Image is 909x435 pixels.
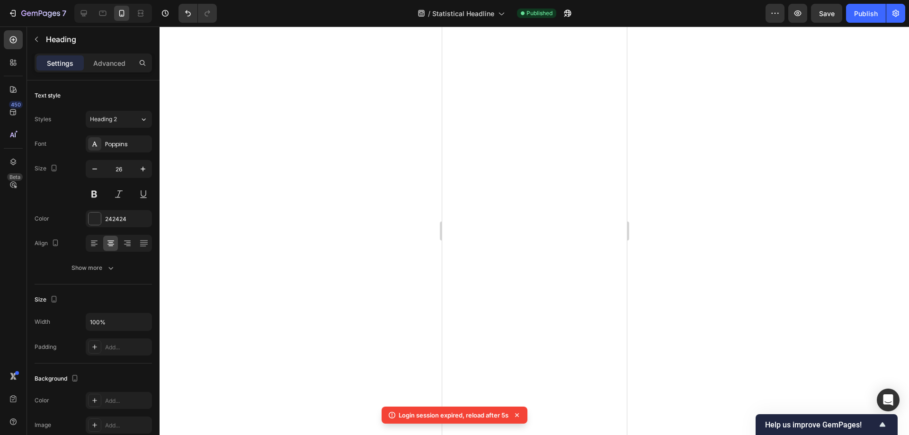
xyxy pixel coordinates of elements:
p: Login session expired, reload after 5s [399,410,508,420]
span: Help us improve GemPages! [765,420,877,429]
p: Settings [47,58,73,68]
div: Beta [7,173,23,181]
div: Add... [105,421,150,430]
div: Open Intercom Messenger [877,389,900,411]
div: 450 [9,101,23,108]
iframe: Design area [442,27,627,435]
div: Size [35,293,60,306]
div: Width [35,318,50,326]
button: Heading 2 [86,111,152,128]
div: Add... [105,397,150,405]
div: Publish [854,9,878,18]
div: Undo/Redo [178,4,217,23]
button: 7 [4,4,71,23]
button: Show more [35,259,152,276]
span: Published [526,9,553,18]
button: Save [811,4,842,23]
button: Publish [846,4,886,23]
div: Color [35,396,49,405]
div: Poppins [105,140,150,149]
div: Image [35,421,51,429]
span: Statistical Headline [432,9,494,18]
div: 242424 [105,215,150,223]
div: Size [35,162,60,175]
p: Advanced [93,58,125,68]
div: Background [35,373,80,385]
input: Auto [86,313,151,330]
span: Save [819,9,835,18]
div: Font [35,140,46,148]
p: Heading [46,34,148,45]
span: / [428,9,430,18]
div: Show more [71,263,116,273]
div: Styles [35,115,51,124]
div: Color [35,214,49,223]
p: 7 [62,8,66,19]
div: Align [35,237,61,250]
span: Heading 2 [90,115,117,124]
div: Text style [35,91,61,100]
button: Show survey - Help us improve GemPages! [765,419,888,430]
div: Add... [105,343,150,352]
div: Padding [35,343,56,351]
